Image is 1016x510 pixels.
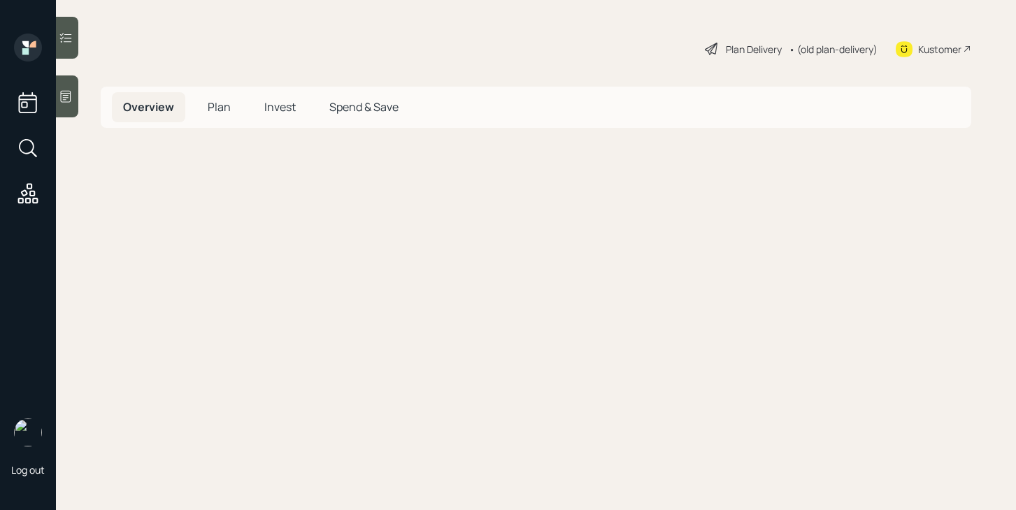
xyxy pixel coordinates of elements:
[11,463,45,476] div: Log out
[123,99,174,115] span: Overview
[918,42,961,57] div: Kustomer
[789,42,878,57] div: • (old plan-delivery)
[264,99,296,115] span: Invest
[208,99,231,115] span: Plan
[14,418,42,446] img: michael-russo-headshot.png
[726,42,782,57] div: Plan Delivery
[329,99,399,115] span: Spend & Save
